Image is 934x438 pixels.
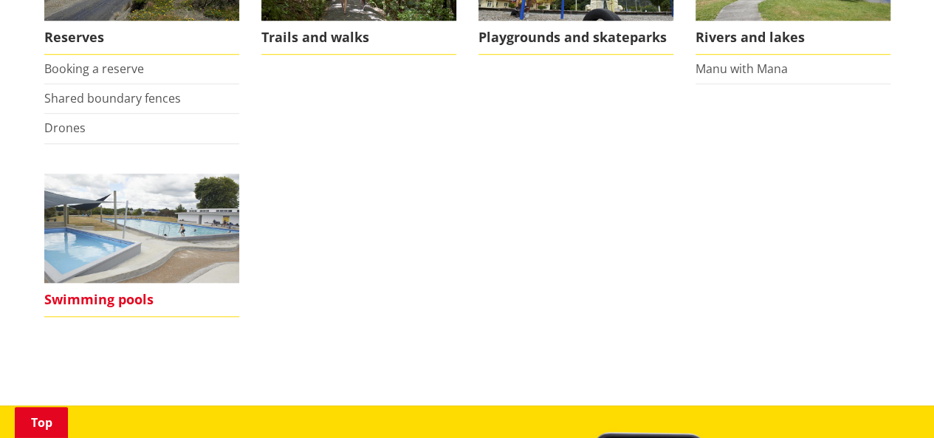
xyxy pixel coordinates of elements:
[478,21,673,55] span: Playgrounds and skateparks
[44,21,239,55] span: Reserves
[696,61,788,77] a: Manu with Mana
[15,407,68,438] a: Top
[866,376,919,429] iframe: Messenger Launcher
[261,21,456,55] span: Trails and walks
[696,21,890,55] span: Rivers and lakes
[44,120,86,136] a: Drones
[44,90,181,106] a: Shared boundary fences
[44,61,144,77] a: Booking a reserve
[44,283,239,317] span: Swimming pools
[44,174,239,284] img: Tuakau Swimming Pool
[44,174,239,318] a: Tuakau Centennial Swimming Pools Swimming pools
